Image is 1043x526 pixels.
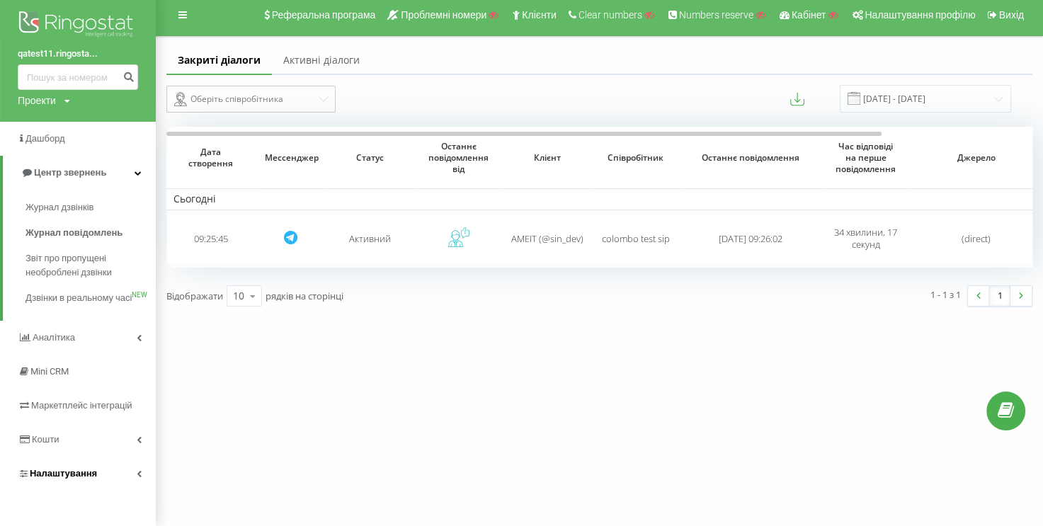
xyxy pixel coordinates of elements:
span: Мессенджер [265,152,316,164]
span: Останнє повідомлення від [425,141,492,174]
span: AMEIT (@sin_dev) [511,232,583,245]
span: Numbers reserve [679,9,753,21]
td: Активний [326,213,414,265]
span: (direct) [962,232,991,245]
span: Дата створення [177,147,244,168]
span: Кошти [32,434,59,445]
span: Кабінет [792,9,826,21]
span: Дашборд [25,133,65,144]
div: Оберіть співробітника [174,91,317,108]
span: Звіт про пропущені необроблені дзвінки [25,251,149,280]
span: Статус [336,152,404,164]
td: 09:25:45 [166,213,255,265]
span: Джерело [923,152,1029,164]
a: 1 [989,286,1010,306]
a: Закриті діалоги [166,47,272,75]
button: Експортувати повідомлення [790,92,804,106]
td: 34 хвилини, 17 секунд [821,213,910,265]
div: 1 - 1 з 1 [930,287,961,302]
img: Ringostat logo [18,8,138,43]
a: Журнал дзвінків [25,195,156,220]
span: Аналiтика [33,332,75,343]
a: Дзвінки в реальному часіNEW [25,285,156,311]
a: Центр звернень [3,156,156,190]
span: Клієнт [513,152,581,164]
span: Маркетплейс інтеграцій [31,400,132,411]
span: Налаштування профілю [865,9,975,21]
a: Журнал повідомлень [25,220,156,246]
span: Відображати [166,290,223,302]
div: Проекти [18,93,56,108]
span: [DATE] 09:26:02 [719,232,782,245]
span: Журнал повідомлень [25,226,122,240]
span: Останнє повідомлення [693,152,808,164]
span: Вихід [999,9,1024,21]
input: Пошук за номером [18,64,138,90]
span: Налаштування [30,468,97,479]
a: qatest11.ringosta... [18,47,138,61]
span: Співробітник [602,152,669,164]
a: Активні діалоги [272,47,371,75]
div: 10 [233,289,244,303]
a: Звіт про пропущені необроблені дзвінки [25,246,156,285]
span: Mini CRM [30,366,69,377]
span: Проблемні номери [401,9,486,21]
span: рядків на сторінці [266,290,343,302]
span: Клієнти [522,9,557,21]
span: colombo test sip [602,232,670,245]
span: Дзвінки в реальному часі [25,291,132,305]
span: Реферальна програма [272,9,376,21]
span: Clear numbers [579,9,642,21]
span: Час відповіді на перше повідомлення [832,141,899,174]
span: Центр звернень [34,167,106,178]
span: Журнал дзвінків [25,200,93,215]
